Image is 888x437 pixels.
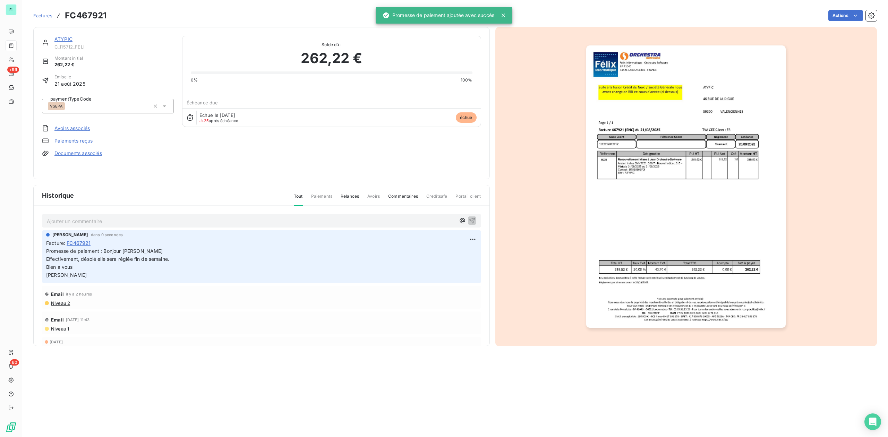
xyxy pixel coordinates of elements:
span: 100% [461,77,472,83]
a: Documents associés [54,150,102,157]
span: Portail client [455,193,481,205]
span: Niveau 2 [50,300,70,306]
span: après échéance [199,119,238,123]
span: Solde dû : [191,42,472,48]
span: 60 [10,359,19,366]
span: Paiements [311,193,332,205]
span: il y a 2 heures [66,292,92,296]
span: Promesse de paiement : Bonjour [PERSON_NAME] Effectivement, désolé elle sera réglée fin de semain... [46,248,172,278]
span: Commentaires [388,193,418,205]
span: Historique [42,191,74,200]
div: Promesse de paiement ajoutée avec succès [383,9,494,22]
span: Échue le [DATE] [199,112,235,118]
span: VSEPA [50,104,63,108]
span: Tout [294,193,303,206]
span: 262,22 € [301,48,362,69]
span: C_115712_FELI [54,44,174,50]
span: FC467921 [67,239,91,247]
a: Factures [33,12,52,19]
span: Creditsafe [426,193,447,205]
span: Échéance de la facture [45,345,98,353]
h3: FC467921 [65,9,106,22]
span: [PERSON_NAME] [52,232,88,238]
span: Email [51,317,64,323]
span: 262,22 € [54,61,83,68]
img: Logo LeanPay [6,422,17,433]
span: [DATE] [50,340,63,344]
span: Facture : [46,239,65,247]
span: +99 [7,67,19,73]
span: Montant initial [54,55,83,61]
button: Actions [828,10,863,21]
div: Open Intercom Messenger [864,413,881,430]
span: échue [456,112,477,123]
span: Factures [33,13,52,18]
span: 0% [191,77,198,83]
img: invoice_thumbnail [586,45,786,328]
span: Relances [341,193,359,205]
span: J+25 [199,118,209,123]
span: Échéance due [187,100,218,105]
span: 21 août 2025 [54,80,85,87]
a: ATYPIC [54,36,72,42]
span: Avoirs [367,193,380,205]
div: FI [6,4,17,15]
span: [DATE] 11:43 [66,318,90,322]
a: Avoirs associés [54,125,90,132]
span: dans 0 secondes [91,233,123,237]
a: Paiements reçus [54,137,93,144]
span: Émise le [54,74,85,80]
span: Email [51,291,64,297]
span: Niveau 1 [50,326,69,332]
